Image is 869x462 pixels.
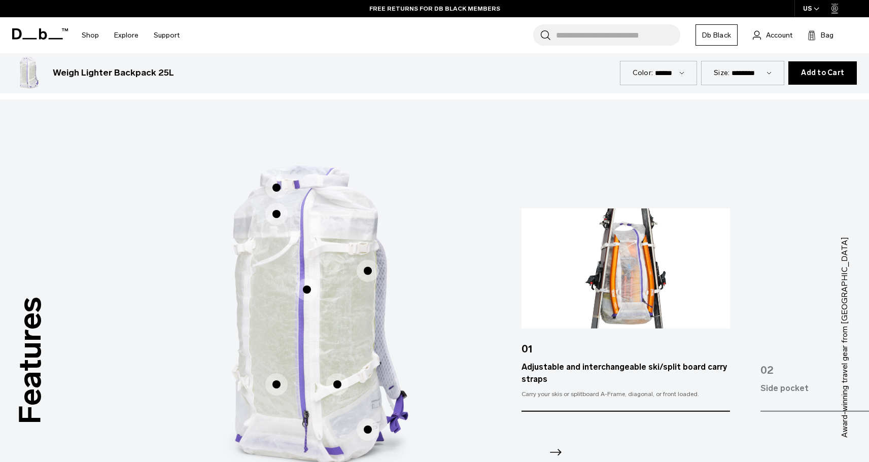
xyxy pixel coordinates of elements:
span: Bag [821,30,833,41]
a: Account [753,29,792,41]
span: Account [766,30,792,41]
img: Weigh_Lighter_Backpack_25L_1.png [12,57,45,89]
label: Size: [714,67,729,78]
div: Carry your skis or splitboard A-Frame, diagonal, or front loaded. [522,389,730,398]
nav: Main Navigation [74,17,187,53]
div: 01 [522,329,730,361]
h3: Weigh Lighter Backpack 25L [53,66,174,80]
label: Color: [633,67,653,78]
div: 1 / 7 [522,208,730,411]
a: Explore [114,17,138,53]
a: Shop [82,17,99,53]
button: Add to Cart [788,61,857,85]
button: Bag [808,29,833,41]
h3: Features [7,297,54,424]
a: Db Black [696,24,738,46]
div: Adjustable and interchangeable ski/split board carry straps [522,361,730,385]
span: Add to Cart [801,69,844,77]
a: FREE RETURNS FOR DB BLACK MEMBERS [369,4,500,13]
a: Support [154,17,180,53]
